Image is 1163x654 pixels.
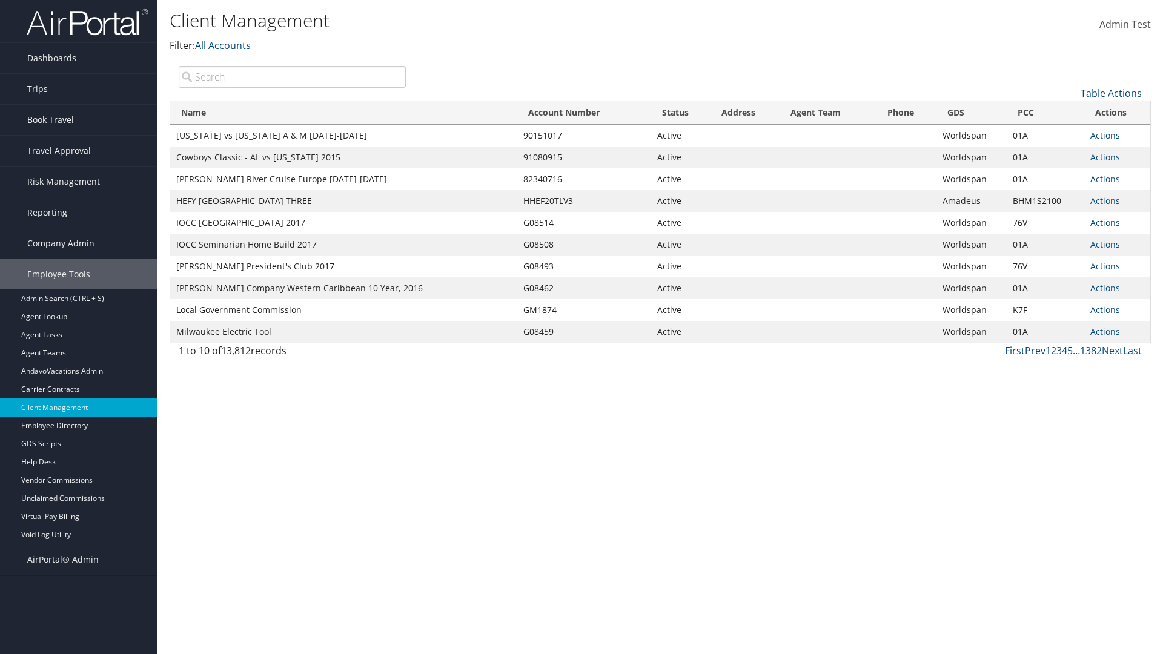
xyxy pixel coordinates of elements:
td: Worldspan [936,299,1007,321]
a: Actions [1090,260,1120,272]
th: Phone [876,101,936,125]
a: Admin Test [1099,6,1151,44]
span: Book Travel [27,105,74,135]
td: Active [651,212,711,234]
td: Active [651,277,711,299]
a: 1382 [1080,344,1102,357]
td: 82340716 [517,168,651,190]
td: 01A [1007,234,1084,256]
td: G08508 [517,234,651,256]
td: Amadeus [936,190,1007,212]
td: IOCC Seminarian Home Build 2017 [170,234,517,256]
td: IOCC [GEOGRAPHIC_DATA] 2017 [170,212,517,234]
td: Worldspan [936,212,1007,234]
th: Status: activate to sort column ascending [651,101,711,125]
td: Worldspan [936,168,1007,190]
div: 1 to 10 of records [179,343,406,364]
td: 90151017 [517,125,651,147]
span: Dashboards [27,43,76,73]
p: Filter: [170,38,824,54]
td: Active [651,234,711,256]
a: All Accounts [195,39,251,52]
img: airportal-logo.png [27,8,148,36]
a: 5 [1067,344,1073,357]
span: Employee Tools [27,259,90,289]
th: Actions [1084,101,1150,125]
span: Risk Management [27,167,100,197]
td: G08459 [517,321,651,343]
a: 4 [1062,344,1067,357]
a: Actions [1090,239,1120,250]
td: 01A [1007,125,1084,147]
td: Local Government Commission [170,299,517,321]
td: G08462 [517,277,651,299]
td: Cowboys Classic - AL vs [US_STATE] 2015 [170,147,517,168]
td: G08493 [517,256,651,277]
a: Actions [1090,151,1120,163]
td: 01A [1007,168,1084,190]
td: HHEF20TLV3 [517,190,651,212]
span: Admin Test [1099,18,1151,31]
td: Active [651,147,711,168]
a: Last [1123,344,1142,357]
a: Actions [1090,304,1120,315]
a: 1 [1045,344,1051,357]
td: Worldspan [936,147,1007,168]
td: Worldspan [936,125,1007,147]
td: [PERSON_NAME] President's Club 2017 [170,256,517,277]
a: Actions [1090,217,1120,228]
a: Next [1102,344,1123,357]
a: Actions [1090,130,1120,141]
td: 76V [1007,256,1084,277]
td: Worldspan [936,234,1007,256]
span: AirPortal® Admin [27,544,99,575]
td: Active [651,299,711,321]
td: [PERSON_NAME] Company Western Caribbean 10 Year, 2016 [170,277,517,299]
td: Active [651,125,711,147]
td: BHM1S2100 [1007,190,1084,212]
td: Worldspan [936,256,1007,277]
td: Active [651,190,711,212]
td: Worldspan [936,277,1007,299]
span: Reporting [27,197,67,228]
span: Trips [27,74,48,104]
th: Account Number: activate to sort column ascending [517,101,651,125]
a: 2 [1051,344,1056,357]
span: 13,812 [221,344,251,357]
a: 3 [1056,344,1062,357]
td: 76V [1007,212,1084,234]
td: Worldspan [936,321,1007,343]
th: Name: activate to sort column descending [170,101,517,125]
td: Active [651,256,711,277]
td: G08514 [517,212,651,234]
th: GDS [936,101,1007,125]
a: Actions [1090,282,1120,294]
td: HEFY [GEOGRAPHIC_DATA] THREE [170,190,517,212]
a: Actions [1090,173,1120,185]
td: Milwaukee Electric Tool [170,321,517,343]
td: Active [651,321,711,343]
span: Company Admin [27,228,94,259]
a: Table Actions [1081,87,1142,100]
td: 01A [1007,277,1084,299]
td: [US_STATE] vs [US_STATE] A & M [DATE]-[DATE] [170,125,517,147]
td: 91080915 [517,147,651,168]
input: Search [179,66,406,88]
span: Travel Approval [27,136,91,166]
a: Actions [1090,326,1120,337]
a: First [1005,344,1025,357]
a: Prev [1025,344,1045,357]
th: PCC [1007,101,1084,125]
td: K7F [1007,299,1084,321]
span: … [1073,344,1080,357]
a: Actions [1090,195,1120,206]
td: Active [651,168,711,190]
td: 01A [1007,321,1084,343]
th: Agent Team [780,101,876,125]
td: 01A [1007,147,1084,168]
td: [PERSON_NAME] River Cruise Europe [DATE]-[DATE] [170,168,517,190]
th: Address [711,101,780,125]
h1: Client Management [170,8,824,33]
td: GM1874 [517,299,651,321]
